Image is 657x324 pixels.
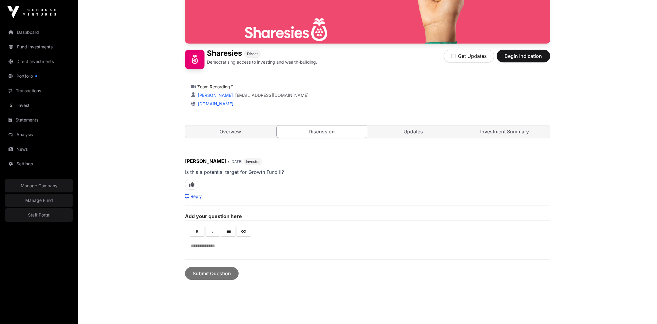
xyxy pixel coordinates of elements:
[221,226,235,236] a: Lists
[368,125,459,138] a: Updates
[5,194,73,207] a: Manage Fund
[5,69,73,83] a: Portfolio
[185,168,550,176] p: Is this a potential target for Growth Fund II?
[627,295,657,324] iframe: Chat Widget
[185,125,550,138] nav: Tabs
[190,226,204,236] a: Bold
[195,101,233,106] a: [DOMAIN_NAME]
[5,128,73,141] a: Analysis
[235,92,309,98] a: [EMAIL_ADDRESS][DOMAIN_NAME]
[185,50,204,69] img: Sharesies
[5,26,73,39] a: Dashboard
[185,158,226,164] span: [PERSON_NAME]
[444,50,494,62] button: Get Updates
[185,179,198,190] span: Like this comment
[276,125,367,138] a: Discussion
[5,179,73,192] a: Manage Company
[5,99,73,112] a: Invest
[5,157,73,171] a: Settings
[460,125,550,138] a: Investment Summary
[185,193,202,199] a: Reply
[185,213,550,219] label: Add your question here
[207,59,317,65] p: Democratising access to investing and wealth-building.
[5,55,73,68] a: Direct Investments
[5,143,73,156] a: News
[5,84,73,97] a: Transactions
[197,93,233,98] a: [PERSON_NAME]
[497,50,550,62] button: Begin Indication
[197,84,233,89] a: Zoom Recording
[5,113,73,127] a: Statements
[207,50,242,58] h1: Sharesies
[237,226,251,236] a: Link
[7,6,56,18] img: Icehouse Ventures Logo
[497,56,550,62] a: Begin Indication
[185,125,276,138] a: Overview
[246,159,260,164] span: Investor
[5,40,73,54] a: Fund Investments
[206,226,220,236] a: Italic
[227,159,242,164] span: • [DATE]
[247,51,258,56] span: Direct
[5,208,73,222] a: Staff Portal
[504,52,543,60] span: Begin Indication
